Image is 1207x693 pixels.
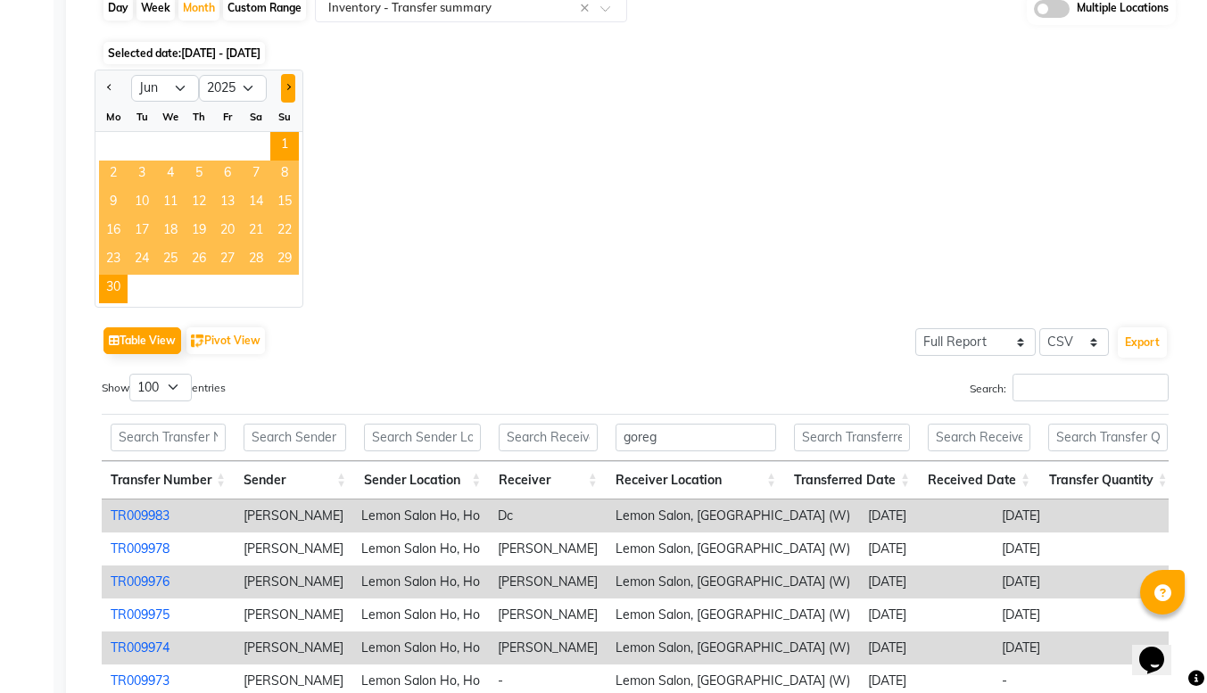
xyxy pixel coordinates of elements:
td: [DATE] [993,499,1113,532]
div: Thursday, June 5, 2025 [185,161,213,189]
div: Sunday, June 15, 2025 [270,189,299,218]
a: TR009983 [111,507,169,524]
th: Receiver Location: activate to sort column ascending [607,461,785,499]
div: Tuesday, June 17, 2025 [128,218,156,246]
input: Search Received Date [928,424,1030,451]
th: Transfer Number: activate to sort column ascending [102,461,235,499]
span: 30 [99,275,128,303]
label: Show entries [102,374,226,401]
input: Search Transferred Date [794,424,910,451]
div: Friday, June 6, 2025 [213,161,242,189]
div: Monday, June 23, 2025 [99,246,128,275]
td: [PERSON_NAME] [235,565,352,598]
span: 17 [128,218,156,246]
span: 22 [270,218,299,246]
td: Lemon Salon Ho, Ho [352,565,489,598]
td: Lemon Salon, [GEOGRAPHIC_DATA] (W) [607,631,859,664]
span: 2 [99,161,128,189]
div: Thursday, June 26, 2025 [185,246,213,275]
span: [DATE] - [DATE] [181,46,260,60]
span: Selected date: [103,42,265,64]
span: 13 [213,189,242,218]
div: Saturday, June 21, 2025 [242,218,270,246]
button: Pivot View [186,327,265,354]
td: [PERSON_NAME] [489,631,607,664]
td: [PERSON_NAME] [235,499,352,532]
div: Sunday, June 29, 2025 [270,246,299,275]
td: [DATE] [993,631,1113,664]
label: Search: [970,374,1169,401]
span: 20 [213,218,242,246]
td: [DATE] [859,499,993,532]
span: 7 [242,161,270,189]
div: Tuesday, June 3, 2025 [128,161,156,189]
div: Saturday, June 14, 2025 [242,189,270,218]
div: Thursday, June 19, 2025 [185,218,213,246]
a: TR009975 [111,606,169,623]
div: Saturday, June 7, 2025 [242,161,270,189]
span: 3 [128,161,156,189]
a: TR009973 [111,672,169,689]
div: Sunday, June 22, 2025 [270,218,299,246]
button: Export [1118,327,1167,358]
img: pivot.png [191,334,204,348]
div: Su [270,103,299,131]
span: 27 [213,246,242,275]
input: Search Transfer Number [111,424,226,451]
td: [PERSON_NAME] [235,532,352,565]
td: [PERSON_NAME] [235,631,352,664]
input: Search Receiver [499,424,597,451]
span: 25 [156,246,185,275]
span: 4 [156,161,185,189]
div: Fr [213,103,242,131]
div: Tuesday, June 10, 2025 [128,189,156,218]
span: 11 [156,189,185,218]
span: 26 [185,246,213,275]
div: Wednesday, June 11, 2025 [156,189,185,218]
iframe: chat widget [1132,622,1189,675]
td: Lemon Salon Ho, Ho [352,532,489,565]
button: Previous month [103,74,117,103]
span: 16 [99,218,128,246]
th: Receiver: activate to sort column ascending [490,461,606,499]
select: Select month [131,75,199,102]
div: Wednesday, June 25, 2025 [156,246,185,275]
td: Lemon Salon, [GEOGRAPHIC_DATA] (W) [607,499,859,532]
span: 10 [128,189,156,218]
div: Saturday, June 28, 2025 [242,246,270,275]
div: Wednesday, June 4, 2025 [156,161,185,189]
th: Sender Location: activate to sort column ascending [355,461,490,499]
div: Th [185,103,213,131]
div: Friday, June 20, 2025 [213,218,242,246]
span: 14 [242,189,270,218]
a: TR009976 [111,573,169,590]
td: [PERSON_NAME] [235,598,352,631]
span: 15 [270,189,299,218]
td: Dc [489,499,607,532]
th: Transfer Quantity: activate to sort column ascending [1039,461,1176,499]
select: Select year [199,75,267,102]
div: Friday, June 27, 2025 [213,246,242,275]
td: [PERSON_NAME] [489,598,607,631]
div: Tu [128,103,156,131]
div: We [156,103,185,131]
div: Tuesday, June 24, 2025 [128,246,156,275]
div: Friday, June 13, 2025 [213,189,242,218]
input: Search Sender Location [364,424,481,451]
td: Lemon Salon, [GEOGRAPHIC_DATA] (W) [607,565,859,598]
span: 28 [242,246,270,275]
div: Mo [99,103,128,131]
td: [DATE] [859,532,993,565]
a: TR009978 [111,540,169,557]
div: Monday, June 2, 2025 [99,161,128,189]
input: Search Receiver Location [616,424,776,451]
td: Lemon Salon, [GEOGRAPHIC_DATA] (W) [607,532,859,565]
td: [DATE] [993,598,1113,631]
td: [DATE] [993,565,1113,598]
span: 6 [213,161,242,189]
input: Search: [1013,374,1169,401]
input: Search Transfer Quantity [1048,424,1167,451]
td: Lemon Salon Ho, Ho [352,499,489,532]
div: Sa [242,103,270,131]
div: Thursday, June 12, 2025 [185,189,213,218]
